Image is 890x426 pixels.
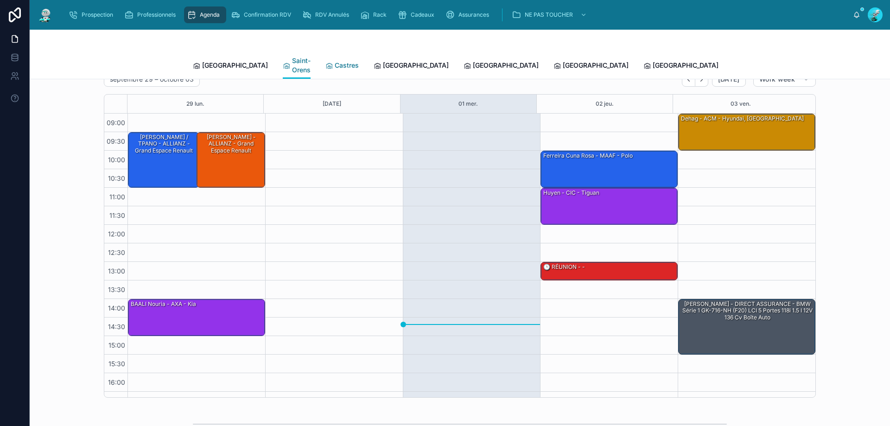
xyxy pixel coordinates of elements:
span: 16:30 [106,397,127,405]
div: huyen - CIC - tiguan [541,188,677,224]
div: dehag - ACM - Hyundai, [GEOGRAPHIC_DATA] [679,114,815,150]
span: Rack [373,11,387,19]
div: [PERSON_NAME] - ALLIANZ - Grand espace Renault [198,133,264,155]
span: [GEOGRAPHIC_DATA] [563,61,629,70]
span: 16:00 [106,378,127,386]
button: 29 lun. [186,95,204,113]
span: 13:30 [106,286,127,293]
a: [GEOGRAPHIC_DATA] [374,57,449,76]
div: [PERSON_NAME] / TPANO - ALLIANZ - Grand espace Renault [130,133,198,155]
div: [PERSON_NAME] - DIRECT ASSURANCE - BMW Série 1 GK-716-NH (F20) LCI 5 portes 118i 1.5 i 12V 136 cv... [679,299,815,354]
span: [GEOGRAPHIC_DATA] [653,61,718,70]
span: 14:30 [106,323,127,331]
button: Next [695,72,708,87]
a: [GEOGRAPHIC_DATA] [464,57,539,76]
span: 12:00 [106,230,127,238]
div: BAALI Nouria - AXA - Kia [130,300,197,308]
span: [GEOGRAPHIC_DATA] [202,61,268,70]
a: Prospection [66,6,120,23]
button: Work week [753,72,816,87]
a: [GEOGRAPHIC_DATA] [193,57,268,76]
span: Assurances [458,11,489,19]
a: Confirmation RDV [228,6,298,23]
button: [DATE] [323,95,341,113]
button: Back [682,72,695,87]
a: Cadeaux [395,6,441,23]
span: 15:30 [106,360,127,368]
span: [GEOGRAPHIC_DATA] [473,61,539,70]
a: RDV Annulés [299,6,356,23]
button: [DATE] [712,72,746,87]
a: [GEOGRAPHIC_DATA] [643,57,718,76]
div: ferreira cuna rosa - MAAF - polo [542,152,634,160]
span: 15:00 [106,341,127,349]
span: Castres [335,61,359,70]
span: RDV Annulés [315,11,349,19]
div: 🕒 RÉUNION - - [542,263,586,271]
a: Professionnels [121,6,182,23]
span: [DATE] [718,75,740,83]
a: NE PAS TOUCHER [509,6,591,23]
div: dehag - ACM - Hyundai, [GEOGRAPHIC_DATA] [680,114,805,123]
span: 10:00 [106,156,127,164]
span: [GEOGRAPHIC_DATA] [383,61,449,70]
span: 09:30 [104,137,127,145]
a: Assurances [443,6,496,23]
button: 03 ven. [731,95,751,113]
a: Rack [357,6,393,23]
a: Castres [325,57,359,76]
button: 02 jeu. [596,95,614,113]
span: Saint-Orens [292,56,311,75]
div: huyen - CIC - tiguan [542,189,600,197]
div: [PERSON_NAME] - DIRECT ASSURANCE - BMW Série 1 GK-716-NH (F20) LCI 5 portes 118i 1.5 i 12V 136 cv... [680,300,814,322]
a: Saint-Orens [283,52,311,79]
div: [PERSON_NAME] - ALLIANZ - Grand espace Renault [197,133,265,187]
span: 10:30 [106,174,127,182]
h2: septembre 29 – octobre 03 [110,75,194,84]
span: 13:00 [106,267,127,275]
span: 14:00 [106,304,127,312]
span: Cadeaux [411,11,434,19]
span: NE PAS TOUCHER [525,11,573,19]
span: Agenda [200,11,220,19]
div: [PERSON_NAME] / TPANO - ALLIANZ - Grand espace Renault [128,133,199,187]
a: Agenda [184,6,226,23]
span: Confirmation RDV [244,11,291,19]
span: Work week [759,75,795,83]
a: [GEOGRAPHIC_DATA] [553,57,629,76]
span: 12:30 [106,248,127,256]
span: 09:00 [104,119,127,127]
div: 🕒 RÉUNION - - [541,262,677,280]
span: Professionnels [137,11,176,19]
button: 01 mer. [458,95,478,113]
div: ferreira cuna rosa - MAAF - polo [541,151,677,187]
span: 11:30 [107,211,127,219]
span: 11:00 [107,193,127,201]
div: scrollable content [61,5,853,25]
span: Prospection [82,11,113,19]
img: App logo [37,7,54,22]
div: BAALI Nouria - AXA - Kia [128,299,265,336]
